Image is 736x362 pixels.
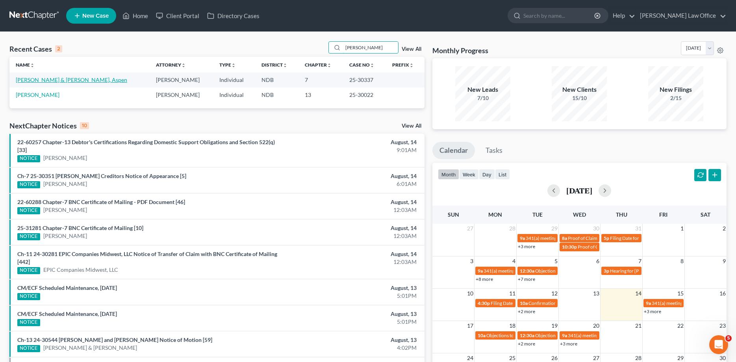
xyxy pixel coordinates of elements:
[719,321,727,330] span: 23
[680,256,684,266] span: 8
[722,224,727,233] span: 2
[213,72,255,87] td: Individual
[409,63,414,68] i: unfold_more
[17,155,40,162] div: NOTICE
[119,9,152,23] a: Home
[289,318,417,326] div: 5:01PM
[289,292,417,300] div: 5:01PM
[610,268,671,274] span: Hearing for [PERSON_NAME]
[261,62,287,68] a: Districtunfold_more
[512,256,516,266] span: 4
[523,8,595,23] input: Search by name...
[392,62,414,68] a: Prefixunfold_more
[219,62,236,68] a: Typeunfold_more
[634,289,642,298] span: 14
[610,235,734,241] span: Filing Date for [PERSON_NAME] & [PERSON_NAME], Aspen
[573,211,586,218] span: Wed
[343,87,386,102] td: 25-30022
[518,276,535,282] a: +7 more
[298,72,343,87] td: 7
[466,224,474,233] span: 27
[636,9,726,23] a: [PERSON_NAME] Law Office
[203,9,263,23] a: Directory Cases
[17,173,186,179] a: Ch-7 25-30351 [PERSON_NAME] Creditors Notice of Appearance [5]
[486,332,611,338] span: Objections to Discharge Due (PFMC-7) for [PERSON_NAME]
[17,225,143,231] a: 25-31281 Chapter-7 BNC Certificate of Mailing [10]
[532,211,543,218] span: Tue
[535,332,660,338] span: Objections to Discharge Due (PFMC-7) for [PERSON_NAME]
[82,13,109,19] span: New Case
[17,310,117,317] a: CM/ECF Scheduled Maintenance, [DATE]
[722,256,727,266] span: 9
[528,300,581,306] span: Confirmation Hearing for
[459,169,479,180] button: week
[719,289,727,298] span: 16
[520,300,528,306] span: 10a
[479,169,495,180] button: day
[677,321,684,330] span: 22
[701,211,710,218] span: Sat
[648,94,703,102] div: 2/15
[725,335,732,342] span: 5
[466,321,474,330] span: 17
[592,289,600,298] span: 13
[43,344,137,352] a: [PERSON_NAME] & [PERSON_NAME]
[520,235,525,241] span: 9a
[43,266,118,274] a: EPIC Companies Midwest, LLC
[289,146,417,154] div: 9:01AM
[466,289,474,298] span: 10
[17,251,277,265] a: Ch-11 24-30281 EPIC Companies Midwest, LLC Notice of Transfer of Claim with BNC Certificate of Ma...
[469,256,474,266] span: 3
[30,63,35,68] i: unfold_more
[634,321,642,330] span: 21
[349,62,374,68] a: Case Nounfold_more
[17,181,40,188] div: NOTICE
[609,9,635,23] a: Help
[55,45,62,52] div: 2
[552,94,607,102] div: 15/10
[535,268,660,274] span: Objections to Discharge Due (PFMC-7) for [PERSON_NAME]
[652,300,728,306] span: 341(a) meeting for [PERSON_NAME]
[566,186,592,195] h2: [DATE]
[9,121,89,130] div: NextChapter Notices
[568,332,696,338] span: 341(a) meeting for [DEMOGRAPHIC_DATA][PERSON_NAME]
[17,233,40,240] div: NOTICE
[289,206,417,214] div: 12:03AM
[289,172,417,180] div: August, 14
[327,63,332,68] i: unfold_more
[289,250,417,258] div: August, 14
[289,224,417,232] div: August, 14
[644,308,661,314] a: +3 more
[156,62,186,68] a: Attorneyunfold_more
[370,63,374,68] i: unfold_more
[343,72,386,87] td: 25-30337
[255,87,299,102] td: NDB
[568,235,733,241] span: Proof of Claim Deadline - Government for [PERSON_NAME] & [PERSON_NAME]
[634,224,642,233] span: 31
[491,300,558,306] span: Filing Date for [PERSON_NAME]
[518,308,535,314] a: +2 more
[231,63,236,68] i: unfold_more
[289,180,417,188] div: 6:01AM
[17,293,40,300] div: NOTICE
[518,243,535,249] a: +3 more
[17,336,212,343] a: Ch-13 24-30544 [PERSON_NAME] and [PERSON_NAME] Notice of Motion [59]
[150,72,213,87] td: [PERSON_NAME]
[562,244,577,250] span: 10:30p
[289,344,417,352] div: 4:02PM
[476,276,493,282] a: +8 more
[289,336,417,344] div: August, 13
[455,94,510,102] div: 7/10
[402,46,421,52] a: View All
[592,224,600,233] span: 30
[508,224,516,233] span: 28
[150,87,213,102] td: [PERSON_NAME]
[552,85,607,94] div: New Clients
[289,258,417,266] div: 12:03AM
[181,63,186,68] i: unfold_more
[43,206,87,214] a: [PERSON_NAME]
[677,289,684,298] span: 15
[432,142,475,159] a: Calendar
[16,91,59,98] a: [PERSON_NAME]
[551,224,558,233] span: 29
